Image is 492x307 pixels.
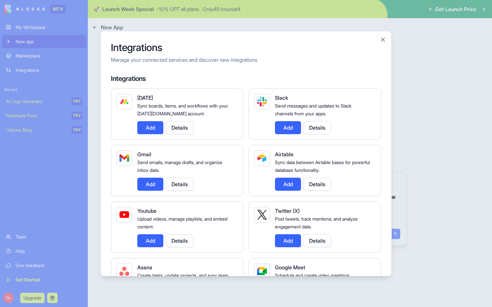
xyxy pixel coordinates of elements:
[275,216,358,229] span: Post tweets, track mentions, and analyze engagement data.
[111,56,381,64] p: Manage your connected services and discover new integrations
[166,178,193,191] button: Details
[275,178,301,191] button: Add
[137,273,228,286] span: Create tasks, update projects, and sync team workflows.
[275,208,300,214] span: Twitter (X)
[137,264,152,271] span: Asana
[137,234,163,247] button: Add
[137,216,227,229] span: Upload videos, manage playlists, and embed content.
[275,160,370,173] span: Sync data between Airtable bases for powerful database functionality.
[137,208,157,214] span: Youtube
[275,121,301,134] button: Add
[166,234,193,247] button: Details
[275,95,288,101] span: Slack
[275,103,351,116] span: Send messages and updates to Slack channels from your apps.
[137,160,222,173] span: Send emails, manage drafts, and organize inbox data.
[111,74,381,83] h4: Integrations
[304,234,331,247] button: Details
[137,151,151,158] span: Gmail
[137,121,163,134] button: Add
[275,264,305,271] span: Google Meet
[275,273,350,278] span: Schedule and create video meetings.
[111,42,381,53] h2: Integrations
[137,103,228,116] span: Sync boards, items, and workflows with your [DATE][DOMAIN_NAME] account.
[304,121,331,134] button: Details
[275,234,301,247] button: Add
[304,178,331,191] button: Details
[275,151,294,158] span: Airtable
[137,178,163,191] button: Add
[166,121,193,134] button: Details
[137,95,153,101] span: [DATE]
